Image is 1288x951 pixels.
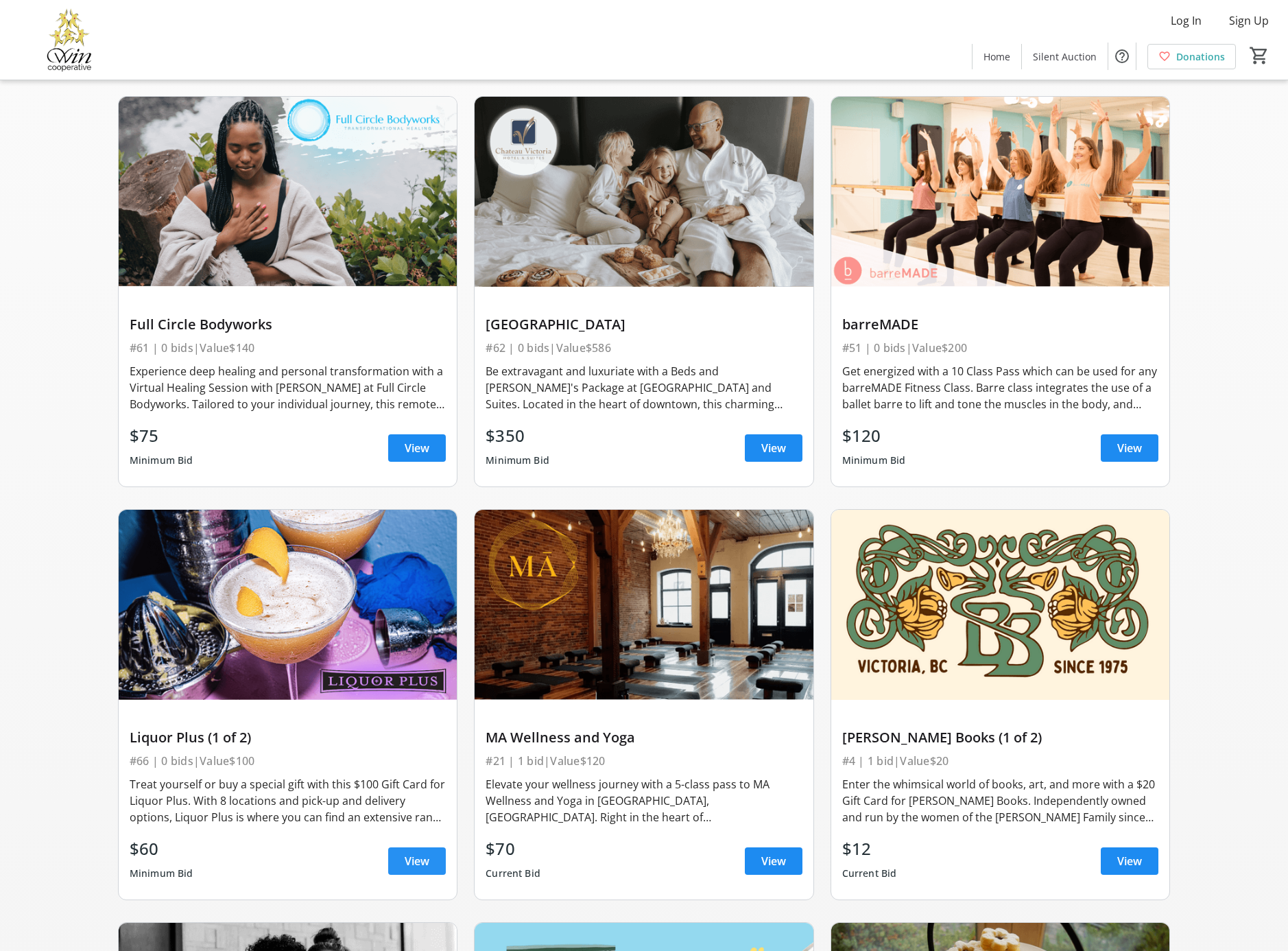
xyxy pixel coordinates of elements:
[1033,49,1097,64] span: Silent Auction
[1229,12,1269,29] span: Sign Up
[486,338,802,357] div: #62 | 0 bids | Value $586
[1247,43,1272,68] button: Cart
[842,448,906,473] div: Minimum Bid
[130,861,193,886] div: Minimum Bid
[831,510,1169,701] img: Bolen Books (1 of 2)
[486,776,802,825] div: Elevate your wellness journey with a 5-class pass to MA Wellness and Yoga in [GEOGRAPHIC_DATA], [...
[486,729,802,746] div: MA Wellness and Yoga
[842,423,906,448] div: $120
[1171,12,1202,29] span: Log In
[130,836,193,861] div: $60
[983,49,1010,64] span: Home
[486,861,540,886] div: Current Bid
[761,440,786,456] span: View
[130,448,193,473] div: Minimum Bid
[486,423,549,448] div: $350
[831,97,1169,287] img: barreMADE
[761,853,786,869] span: View
[1218,10,1280,32] button: Sign Up
[1160,10,1213,32] button: Log In
[842,776,1158,825] div: Enter the whimsical world of books, art, and more with a $20 Gift Card for [PERSON_NAME] Books. I...
[842,729,1158,746] div: [PERSON_NAME] Books (1 of 2)
[842,363,1158,412] div: Get energized with a 10 Class Pass which can be used for any barreMADE Fitness Class. Barre class...
[1147,44,1236,69] a: Donations
[973,44,1021,69] a: Home
[1101,847,1158,875] a: View
[842,836,897,861] div: $12
[130,423,193,448] div: $75
[130,776,446,825] div: Treat yourself or buy a special gift with this $100 Gift Card for Liquor Plus. With 8 locations a...
[842,316,1158,333] div: barreMADE
[1117,440,1142,456] span: View
[475,510,813,701] img: MA Wellness and Yoga
[745,847,802,875] a: View
[130,729,446,746] div: Liquor Plus (1 of 2)
[1101,434,1158,462] a: View
[486,316,802,333] div: [GEOGRAPHIC_DATA]
[745,434,802,462] a: View
[388,847,446,875] a: View
[475,97,813,287] img: Chateau Victoria Hotel and Suites
[388,434,446,462] a: View
[1117,853,1142,869] span: View
[486,751,802,771] div: #21 | 1 bid | Value $120
[8,5,130,74] img: Victoria Women In Need Community Cooperative's Logo
[130,338,446,357] div: #61 | 0 bids | Value $140
[486,836,540,861] div: $70
[405,440,429,456] span: View
[119,510,457,701] img: Liquor Plus (1 of 2)
[842,861,897,886] div: Current Bid
[842,338,1158,357] div: #51 | 0 bids | Value $200
[119,97,457,287] img: Full Circle Bodyworks
[842,751,1158,771] div: #4 | 1 bid | Value $20
[130,363,446,412] div: Experience deep healing and personal transformation with a Virtual Healing Session with [PERSON_N...
[1108,43,1136,70] button: Help
[1176,49,1225,64] span: Donations
[486,363,802,412] div: Be extravagant and luxuriate with a Beds and [PERSON_NAME]'s Package at [GEOGRAPHIC_DATA] and Sui...
[130,751,446,771] div: #66 | 0 bids | Value $100
[405,853,429,869] span: View
[486,448,549,473] div: Minimum Bid
[1022,44,1108,69] a: Silent Auction
[130,316,446,333] div: Full Circle Bodyworks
